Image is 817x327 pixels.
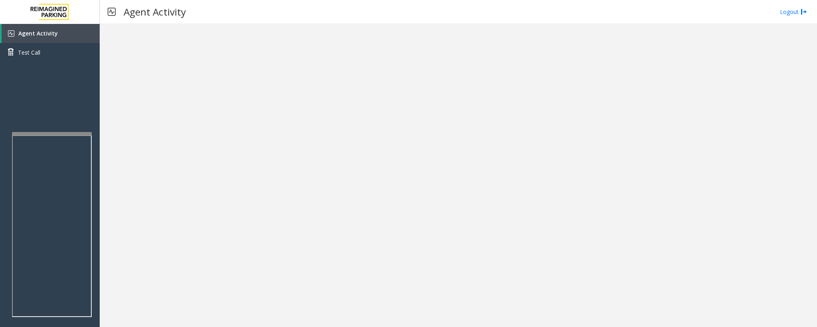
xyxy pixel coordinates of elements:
[108,2,116,22] img: pageIcon
[18,30,58,37] span: Agent Activity
[18,48,40,57] span: Test Call
[780,8,807,16] a: Logout
[120,2,190,22] h3: Agent Activity
[801,8,807,16] img: logout
[2,24,100,43] a: Agent Activity
[8,30,14,37] img: 'icon'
